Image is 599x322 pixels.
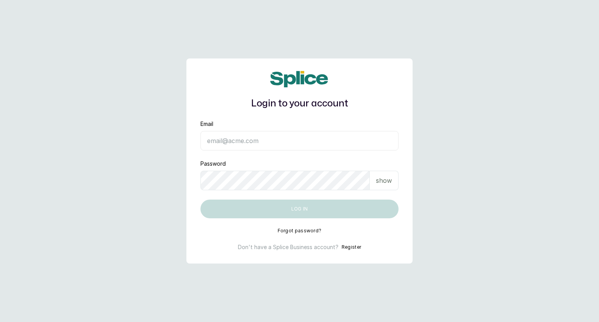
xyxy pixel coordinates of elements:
p: Don't have a Splice Business account? [238,243,338,251]
h1: Login to your account [200,97,399,111]
p: show [376,176,392,185]
button: Register [342,243,361,251]
button: Log in [200,200,399,218]
label: Password [200,160,226,168]
input: email@acme.com [200,131,399,150]
button: Forgot password? [278,228,322,234]
label: Email [200,120,213,128]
